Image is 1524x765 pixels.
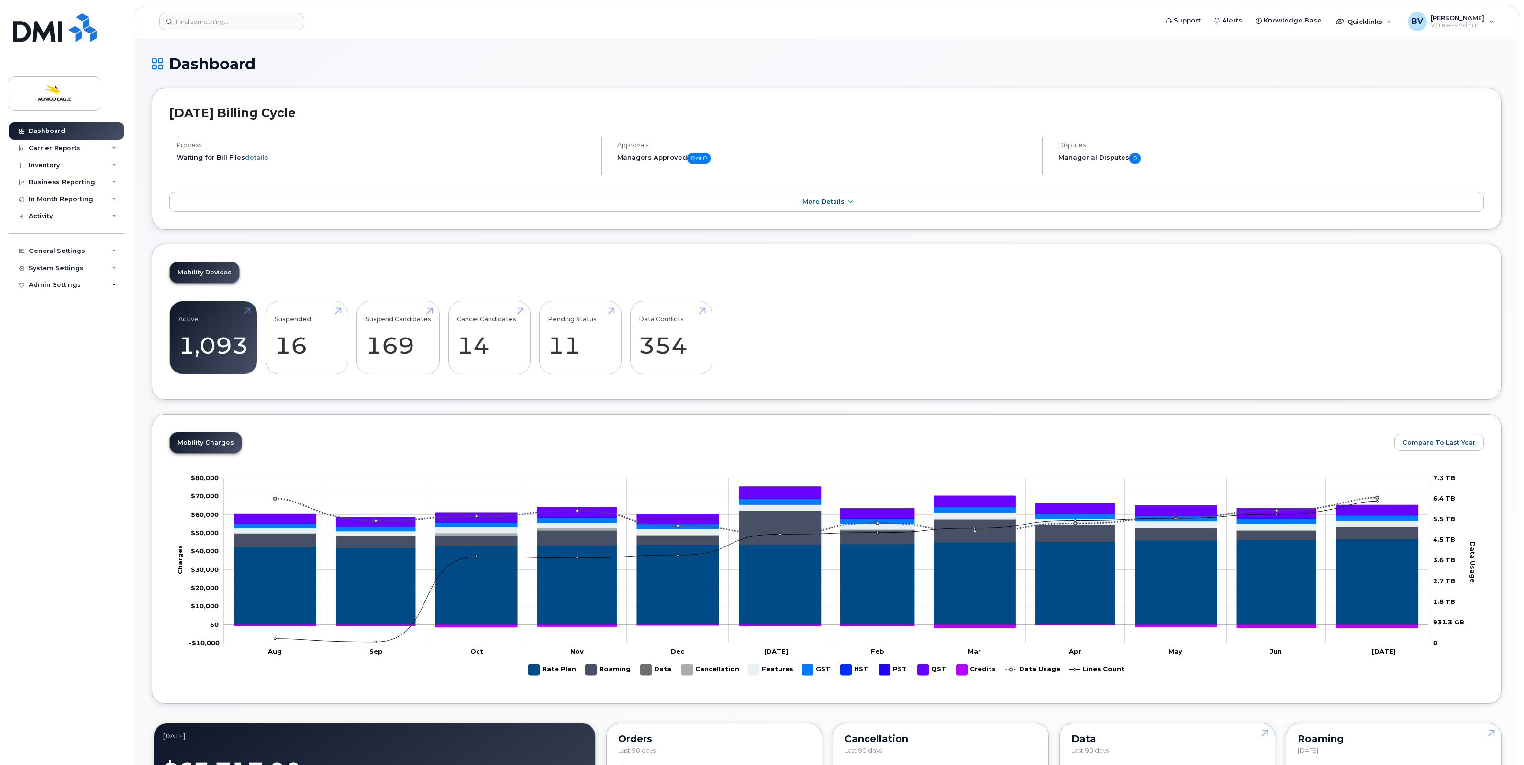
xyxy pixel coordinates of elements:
g: Roaming [234,511,1418,548]
g: $0 [191,566,219,573]
a: details [245,153,268,161]
g: Lines Count [1069,660,1124,679]
g: PST [879,660,908,679]
g: $0 [191,492,219,500]
g: Credits [957,660,996,679]
tspan: 4.5 TB [1433,536,1455,544]
tspan: 3.6 TB [1433,557,1455,564]
span: [DATE] [1298,746,1318,754]
span: 0 of 0 [687,153,711,164]
g: $0 [191,474,219,481]
h4: Process [177,142,593,149]
tspan: 6.4 TB [1433,494,1455,502]
g: $0 [191,511,219,518]
tspan: 2.7 TB [1433,577,1455,585]
g: Roaming [586,660,631,679]
tspan: -$10,000 [189,639,220,646]
g: Chart [176,474,1477,693]
tspan: $70,000 [191,492,219,500]
g: Features [748,660,793,679]
a: Suspended 16 [275,306,339,369]
g: GST [802,660,831,679]
h5: Managerial Disputes [1058,153,1484,164]
tspan: Data Usage [1469,542,1477,583]
g: Rate Plan [234,539,1418,625]
span: Last 90 days [1071,746,1109,754]
tspan: $20,000 [191,584,219,591]
tspan: [DATE] [1372,647,1396,655]
tspan: $30,000 [191,566,219,573]
tspan: Feb [871,647,884,655]
span: Last 90 days [618,746,656,754]
tspan: 7.3 TB [1433,474,1455,481]
span: Compare To Last Year [1402,438,1476,447]
tspan: $80,000 [191,474,219,481]
div: Orders [618,735,810,743]
a: Data Conflicts 354 [639,306,703,369]
tspan: $0 [210,621,219,628]
g: Rate Plan [529,660,576,679]
tspan: $10,000 [191,602,219,610]
tspan: May [1169,647,1183,655]
span: 0 [1129,153,1141,164]
g: $0 [191,529,219,536]
tspan: $60,000 [191,511,219,518]
div: Roaming [1298,735,1490,743]
tspan: $40,000 [191,547,219,555]
tspan: Apr [1068,647,1081,655]
a: Mobility Charges [170,432,242,453]
h5: Managers Approved [617,153,1034,164]
a: Cancel Candidates 14 [457,306,522,369]
div: July 2025 [163,732,587,740]
g: HST [841,660,870,679]
tspan: Charges [176,545,184,574]
tspan: Nov [570,647,584,655]
tspan: Mar [968,647,981,655]
tspan: 1.8 TB [1433,598,1455,605]
g: QST [234,487,1418,526]
h4: Approvals [617,142,1034,149]
span: More Details [802,198,845,205]
a: Suspend Candidates 169 [366,306,431,369]
li: Waiting for Bill Files [177,153,593,162]
tspan: Dec [671,647,685,655]
g: $0 [191,584,219,591]
tspan: [DATE] [764,647,788,655]
g: Data Usage [1006,660,1060,679]
g: $0 [191,602,219,610]
span: Last 90 days [845,746,882,754]
div: Data [1071,735,1263,743]
tspan: 0 [1433,639,1437,646]
h4: Disputes [1058,142,1484,149]
tspan: Aug [267,647,282,655]
g: $0 [189,639,220,646]
tspan: $50,000 [191,529,219,536]
g: Cancellation [682,660,739,679]
tspan: Oct [470,647,483,655]
tspan: 931.3 GB [1433,618,1464,626]
h2: [DATE] Billing Cycle [169,106,1484,120]
g: QST [918,660,947,679]
g: $0 [191,547,219,555]
button: Compare To Last Year [1394,434,1484,451]
tspan: Jun [1270,647,1282,655]
g: Data [641,660,672,679]
tspan: Sep [369,647,383,655]
a: Pending Status 11 [548,306,612,369]
g: Credits [234,625,1418,628]
g: Legend [529,660,1124,679]
a: Mobility Devices [170,262,239,283]
a: Active 1,093 [178,306,248,369]
div: Cancellation [845,735,1036,743]
tspan: 5.5 TB [1433,515,1455,523]
h1: Dashboard [152,55,1502,72]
